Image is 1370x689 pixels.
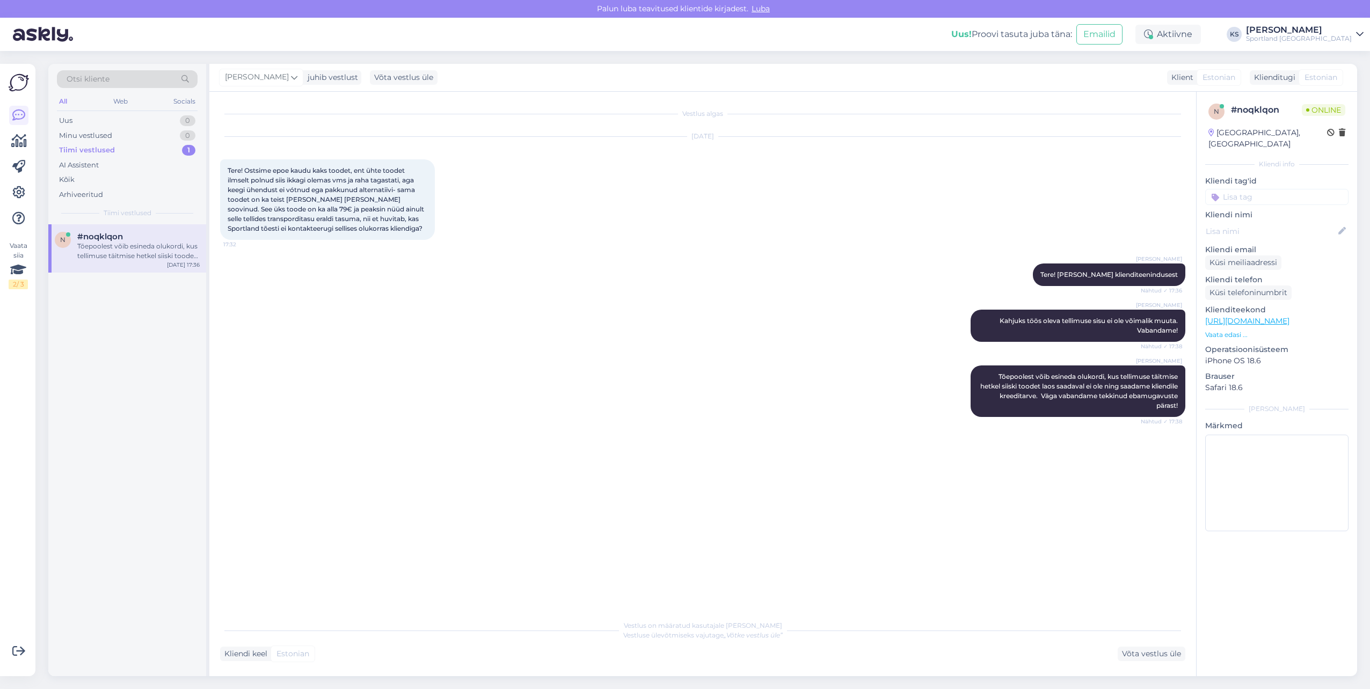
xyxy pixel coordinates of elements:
div: [GEOGRAPHIC_DATA], [GEOGRAPHIC_DATA] [1208,127,1327,150]
span: Nähtud ✓ 17:38 [1141,342,1182,350]
span: Kahjuks töös oleva tellimuse sisu ei ole võimalik muuta. Vabandame! [1000,317,1179,334]
p: Kliendi telefon [1205,274,1349,285]
p: Brauser [1205,371,1349,382]
div: Küsi meiliaadressi [1205,255,1281,270]
div: 1 [182,145,195,156]
div: Web [111,94,130,108]
div: Klienditugi [1250,72,1295,83]
span: Otsi kliente [67,74,110,85]
span: 17:32 [223,240,264,248]
b: Uus! [951,29,972,39]
div: Minu vestlused [59,130,112,141]
div: Uus [59,115,72,126]
input: Lisa nimi [1206,225,1336,237]
input: Lisa tag [1205,189,1349,205]
span: [PERSON_NAME] [1136,357,1182,365]
span: Online [1302,104,1345,116]
img: Askly Logo [9,72,29,93]
span: n [1214,107,1219,115]
div: All [57,94,69,108]
div: Vaata siia [9,241,28,289]
button: Emailid [1076,24,1123,45]
span: n [60,236,65,244]
div: Vestlus algas [220,109,1185,119]
div: 2 / 3 [9,280,28,289]
p: Kliendi email [1205,244,1349,255]
p: Kliendi tag'id [1205,175,1349,187]
span: [PERSON_NAME] [1136,301,1182,309]
div: Kliendi info [1205,159,1349,169]
span: Luba [748,4,773,13]
a: [PERSON_NAME]Sportland [GEOGRAPHIC_DATA] [1246,26,1364,43]
span: Tere! Ostsime epoe kaudu kaks toodet, ent ühte toodet ilmselt polnud siis ikkagi olemas vms ja ra... [228,166,426,232]
div: Sportland [GEOGRAPHIC_DATA] [1246,34,1352,43]
p: iPhone OS 18.6 [1205,355,1349,367]
div: Proovi tasuta juba täna: [951,28,1072,41]
span: Vestlus on määratud kasutajale [PERSON_NAME] [624,621,782,629]
span: Estonian [1305,72,1337,83]
div: Võta vestlus üle [1118,647,1185,661]
span: #noqklqon [77,232,123,241]
div: Klient [1167,72,1193,83]
div: Võta vestlus üle [370,70,438,85]
div: KS [1227,27,1242,42]
div: Tiimi vestlused [59,145,115,156]
span: Nähtud ✓ 17:38 [1141,417,1182,426]
span: Tiimi vestlused [104,208,151,218]
p: Safari 18.6 [1205,382,1349,393]
span: Nähtud ✓ 17:36 [1141,287,1182,295]
div: Arhiveeritud [59,189,103,200]
span: [PERSON_NAME] [225,71,289,83]
div: juhib vestlust [303,72,358,83]
div: [PERSON_NAME] [1205,404,1349,414]
div: 0 [180,130,195,141]
div: Küsi telefoninumbrit [1205,285,1292,300]
a: [URL][DOMAIN_NAME] [1205,316,1289,326]
div: 0 [180,115,195,126]
i: „Võtke vestlus üle” [724,631,783,639]
span: Tõepoolest võib esineda olukordi, kus tellimuse täitmise hetkel siiski toodet laos saadaval ei ol... [980,372,1179,409]
div: Kõik [59,174,75,185]
div: Kliendi keel [220,648,267,659]
div: AI Assistent [59,160,99,171]
div: Tõepoolest võib esineda olukordi, kus tellimuse täitmise hetkel siiski toodet laos saadaval ei ol... [77,241,200,261]
p: Klienditeekond [1205,304,1349,316]
div: Socials [171,94,198,108]
span: Estonian [1203,72,1235,83]
div: [PERSON_NAME] [1246,26,1352,34]
div: Aktiivne [1135,25,1201,44]
span: Estonian [276,648,309,659]
p: Vaata edasi ... [1205,330,1349,340]
p: Operatsioonisüsteem [1205,344,1349,355]
div: # noqklqon [1231,104,1302,116]
span: [PERSON_NAME] [1136,255,1182,263]
span: Tere! [PERSON_NAME] klienditeenindusest [1040,270,1178,278]
div: [DATE] [220,131,1185,141]
div: [DATE] 17:36 [167,261,200,269]
p: Märkmed [1205,420,1349,431]
span: Vestluse ülevõtmiseks vajutage [623,631,783,639]
p: Kliendi nimi [1205,209,1349,221]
